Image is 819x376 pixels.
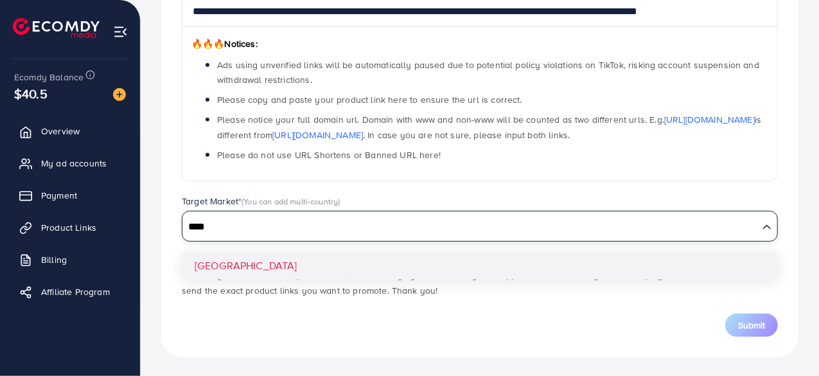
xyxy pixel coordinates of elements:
li: [GEOGRAPHIC_DATA] [182,252,778,280]
span: Submit [738,319,765,332]
a: Payment [10,183,130,208]
a: [URL][DOMAIN_NAME] [272,129,363,141]
span: Ads using unverified links will be automatically paused due to potential policy violations on Tik... [217,58,759,86]
span: Payment [41,189,77,202]
input: Search for option [184,217,757,237]
span: Ecomdy Balance [14,71,84,84]
a: Billing [10,247,130,273]
span: My ad accounts [41,157,107,170]
button: Submit [725,314,778,337]
a: Overview [10,118,130,144]
a: My ad accounts [10,150,130,176]
span: Product Links [41,221,96,234]
span: Please notice your full domain url. Domain with www and non-www will be counted as two different ... [217,113,761,141]
span: Notices: [191,37,258,50]
label: Target Market [182,195,340,208]
span: Billing [41,253,67,266]
a: [URL][DOMAIN_NAME] [664,113,755,126]
span: (You can add multi-country) [242,195,340,207]
span: Overview [41,125,80,138]
img: image [113,88,126,101]
span: Please do not use URL Shortens or Banned URL here! [217,148,441,161]
div: Search for option [182,211,778,242]
span: $40.5 [14,84,48,103]
span: Please copy and paste your product link here to ensure the url is correct. [217,93,522,106]
iframe: Chat [764,318,809,366]
span: Affiliate Program [41,285,110,298]
img: logo [13,18,100,38]
a: Product Links [10,215,130,240]
span: 🔥🔥🔥 [191,37,224,50]
p: *Note: If you use unverified product links, the Ecomdy system will notify the support team to rev... [182,267,778,298]
img: menu [113,24,128,39]
a: Affiliate Program [10,279,130,305]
